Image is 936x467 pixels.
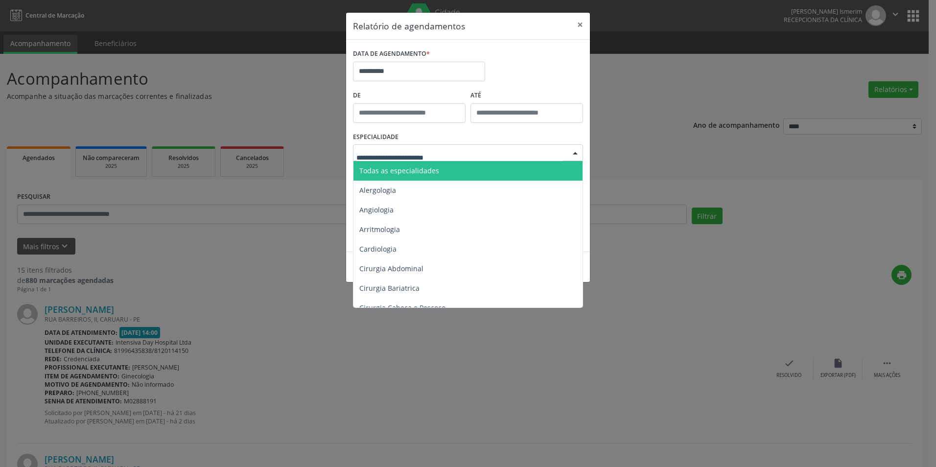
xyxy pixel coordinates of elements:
[359,205,394,214] span: Angiologia
[353,20,465,32] h5: Relatório de agendamentos
[570,13,590,37] button: Close
[353,88,466,103] label: De
[359,186,396,195] span: Alergologia
[359,283,420,293] span: Cirurgia Bariatrica
[359,225,400,234] span: Arritmologia
[359,303,445,312] span: Cirurgia Cabeça e Pescoço
[353,47,430,62] label: DATA DE AGENDAMENTO
[470,88,583,103] label: ATÉ
[353,130,398,145] label: ESPECIALIDADE
[359,264,423,273] span: Cirurgia Abdominal
[359,244,397,254] span: Cardiologia
[359,166,439,175] span: Todas as especialidades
